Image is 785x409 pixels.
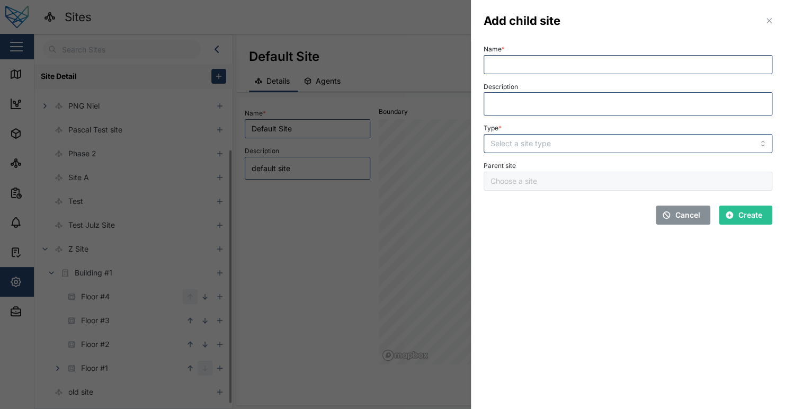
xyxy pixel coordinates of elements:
label: Description [484,83,518,91]
span: Cancel [675,206,700,224]
span: Create [738,206,762,224]
label: Type [484,125,502,132]
label: Name [484,46,505,53]
button: Create [719,206,772,225]
h3: Add child site [484,13,560,29]
label: Parent site [484,162,516,170]
input: Select a site type [484,134,772,153]
button: Cancel [656,206,710,225]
